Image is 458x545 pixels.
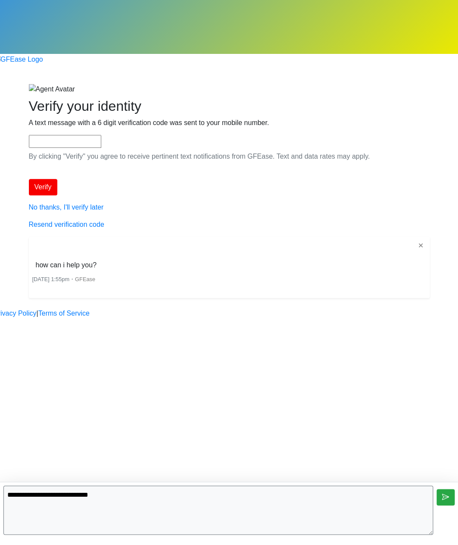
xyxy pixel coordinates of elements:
[32,276,95,282] small: ・
[29,84,75,94] img: Agent Avatar
[29,204,104,211] a: No thanks, I'll verify later
[37,308,38,319] a: |
[38,308,90,319] a: Terms of Service
[32,276,70,282] span: [DATE] 1:55pm
[415,240,426,251] button: ✕
[29,179,57,195] button: Verify
[29,151,430,162] p: By clicking "Verify" you agree to receive pertinent text notifications from GFEase. Text and data...
[29,118,430,128] p: A text message with a 6 digit verification code was sent to your mobile number.
[75,276,95,282] span: GFEase
[29,98,430,114] h2: Verify your identity
[32,258,100,272] li: how can i help you?
[29,221,104,228] a: Resend verification code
